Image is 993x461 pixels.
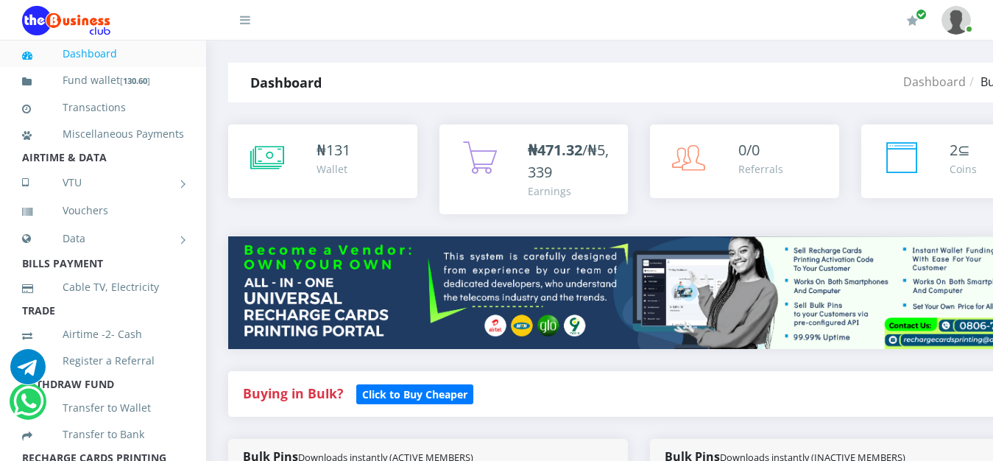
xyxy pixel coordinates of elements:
[317,139,350,161] div: ₦
[22,344,184,378] a: Register a Referral
[123,75,147,86] b: 130.60
[22,91,184,124] a: Transactions
[22,117,184,151] a: Miscellaneous Payments
[22,270,184,304] a: Cable TV, Electricity
[22,220,184,257] a: Data
[13,395,43,419] a: Chat for support
[950,139,977,161] div: ⊆
[22,194,184,228] a: Vouchers
[22,6,110,35] img: Logo
[528,183,614,199] div: Earnings
[950,161,977,177] div: Coins
[22,418,184,451] a: Transfer to Bank
[22,63,184,98] a: Fund wallet[130.60]
[22,391,184,425] a: Transfer to Wallet
[356,384,473,402] a: Click to Buy Cheaper
[738,140,760,160] span: 0/0
[528,140,582,160] b: ₦471.32
[228,124,417,198] a: ₦131 Wallet
[916,9,927,20] span: Renew/Upgrade Subscription
[10,360,46,384] a: Chat for support
[650,124,839,198] a: 0/0 Referrals
[941,6,971,35] img: User
[317,161,350,177] div: Wallet
[120,75,150,86] small: [ ]
[22,164,184,201] a: VTU
[250,74,322,91] strong: Dashboard
[22,37,184,71] a: Dashboard
[738,161,783,177] div: Referrals
[903,74,966,90] a: Dashboard
[528,140,609,182] span: /₦5,339
[439,124,629,214] a: ₦471.32/₦5,339 Earnings
[243,384,343,402] strong: Buying in Bulk?
[326,140,350,160] span: 131
[907,15,918,27] i: Renew/Upgrade Subscription
[950,140,958,160] span: 2
[362,387,467,401] b: Click to Buy Cheaper
[22,317,184,351] a: Airtime -2- Cash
